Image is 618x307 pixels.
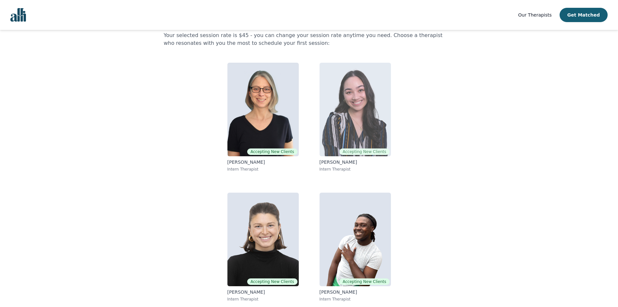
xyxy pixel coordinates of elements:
[518,12,551,18] span: Our Therapists
[339,148,389,155] span: Accepting New Clients
[227,193,299,286] img: Abby Tait
[320,159,391,165] p: [PERSON_NAME]
[314,58,396,177] a: Angela FedoroukAccepting New Clients[PERSON_NAME]Intern Therapist
[227,167,299,172] p: Intern Therapist
[320,63,391,156] img: Angela Fedorouk
[339,278,389,285] span: Accepting New Clients
[222,58,304,177] a: Meghan DudleyAccepting New Clients[PERSON_NAME]Intern Therapist
[247,148,297,155] span: Accepting New Clients
[222,187,304,307] a: Abby TaitAccepting New Clients[PERSON_NAME]Intern Therapist
[314,187,396,307] a: Anthony KusiAccepting New Clients[PERSON_NAME]Intern Therapist
[164,32,454,47] p: Your selected session rate is $45 - you can change your session rate anytime you need. Choose a t...
[320,193,391,286] img: Anthony Kusi
[320,289,391,295] p: [PERSON_NAME]
[320,297,391,302] p: Intern Therapist
[10,8,26,22] img: alli logo
[227,289,299,295] p: [PERSON_NAME]
[227,297,299,302] p: Intern Therapist
[320,167,391,172] p: Intern Therapist
[560,8,608,22] button: Get Matched
[227,159,299,165] p: [PERSON_NAME]
[227,63,299,156] img: Meghan Dudley
[247,278,297,285] span: Accepting New Clients
[518,11,551,19] a: Our Therapists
